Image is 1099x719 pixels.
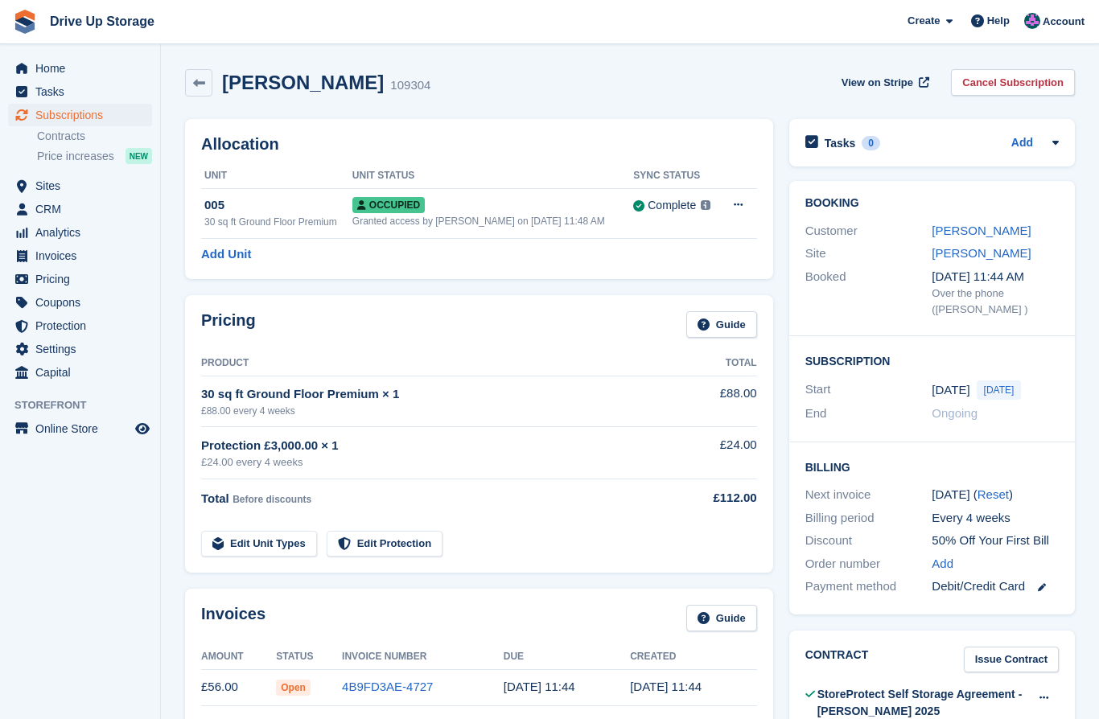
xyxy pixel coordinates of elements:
div: Over the phone ([PERSON_NAME] ) [932,286,1059,317]
a: menu [8,198,152,220]
span: Tasks [35,80,132,103]
td: £56.00 [201,669,276,705]
a: [PERSON_NAME] [932,246,1031,260]
a: menu [8,268,152,290]
a: menu [8,314,152,337]
a: Guide [686,311,757,338]
span: Subscriptions [35,104,132,126]
img: Andy [1024,13,1040,29]
span: [DATE] [977,380,1022,400]
th: Due [504,644,630,670]
th: Status [276,644,342,670]
a: Drive Up Storage [43,8,161,35]
th: Unit [201,163,352,189]
span: Ongoing [932,406,978,420]
th: Amount [201,644,276,670]
div: 50% Off Your First Bill [932,532,1059,550]
th: Invoice Number [342,644,504,670]
a: menu [8,417,152,440]
span: Online Store [35,417,132,440]
span: Pricing [35,268,132,290]
span: Help [987,13,1010,29]
span: Price increases [37,149,114,164]
span: Coupons [35,291,132,314]
a: Add [1011,134,1033,153]
a: Price increases NEW [37,147,152,165]
div: 30 sq ft Ground Floor Premium × 1 [201,385,672,404]
a: Issue Contract [964,647,1059,673]
div: Booked [805,268,932,318]
a: menu [8,338,152,360]
a: menu [8,104,152,126]
span: Capital [35,361,132,384]
h2: Subscription [805,352,1059,368]
a: 4B9FD3AE-4727 [342,680,433,693]
div: Start [805,380,932,400]
time: 2025-09-21 10:44:53 UTC [504,680,575,693]
div: Billing period [805,509,932,528]
a: Add [932,555,953,573]
img: icon-info-grey-7440780725fd019a000dd9b08b2336e03edf1995a4989e88bcd33f0948082b44.svg [701,200,710,210]
a: Guide [686,605,757,631]
div: 005 [204,196,352,215]
a: menu [8,175,152,197]
a: Cancel Subscription [951,69,1075,96]
div: Payment method [805,577,932,596]
div: Site [805,244,932,263]
h2: Allocation [201,135,757,154]
div: £112.00 [672,489,757,507]
div: Order number [805,555,932,573]
a: menu [8,361,152,384]
div: 30 sq ft Ground Floor Premium [204,215,352,229]
th: Sync Status [633,163,719,189]
a: Edit Unit Types [201,531,317,557]
div: £88.00 every 4 weeks [201,404,672,418]
a: menu [8,80,152,103]
span: Invoices [35,244,132,267]
a: [PERSON_NAME] [932,224,1031,237]
time: 2025-09-20 10:44:54 UTC [630,680,702,693]
span: Protection [35,314,132,337]
div: £24.00 every 4 weeks [201,454,672,470]
span: Total [201,491,229,505]
span: Before discounts [233,494,311,505]
a: Add Unit [201,245,251,264]
a: Contracts [37,129,152,144]
a: menu [8,291,152,314]
a: menu [8,244,152,267]
a: Reset [978,487,1009,501]
time: 2025-09-20 00:00:00 UTC [932,381,969,400]
span: View on Stripe [842,75,913,91]
h2: Billing [805,458,1059,475]
div: Debit/Credit Card [932,577,1059,596]
a: menu [8,221,152,244]
h2: Contract [805,647,869,673]
th: Product [201,351,672,376]
span: Create [908,13,940,29]
a: Edit Protection [327,531,442,557]
div: Next invoice [805,486,932,504]
h2: Booking [805,197,1059,210]
div: Every 4 weeks [932,509,1059,528]
div: Protection £3,000.00 × 1 [201,437,672,455]
span: Open [276,680,311,696]
h2: Pricing [201,311,256,338]
span: Account [1043,14,1085,30]
div: Customer [805,222,932,240]
a: Preview store [133,419,152,438]
a: View on Stripe [835,69,932,96]
div: Discount [805,532,932,550]
span: Sites [35,175,132,197]
h2: Tasks [825,136,856,150]
th: Created [630,644,756,670]
span: Settings [35,338,132,360]
div: End [805,405,932,423]
th: Total [672,351,757,376]
th: Unit Status [352,163,633,189]
td: £88.00 [672,376,757,426]
div: 0 [862,136,880,150]
div: Complete [648,197,696,214]
div: Granted access by [PERSON_NAME] on [DATE] 11:48 AM [352,214,633,228]
div: [DATE] 11:44 AM [932,268,1059,286]
h2: [PERSON_NAME] [222,72,384,93]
